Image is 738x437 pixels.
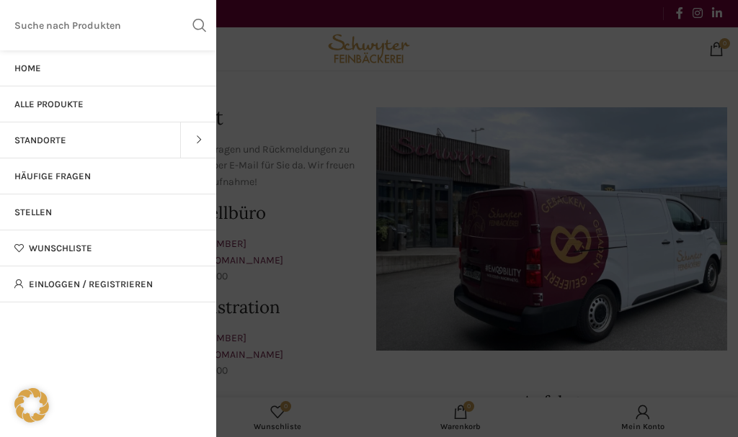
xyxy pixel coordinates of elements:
[29,243,92,254] span: Wunschliste
[14,207,52,218] span: Stellen
[14,135,66,146] span: Standorte
[14,99,84,110] span: Alle Produkte
[14,63,41,74] span: Home
[14,171,91,182] span: Häufige Fragen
